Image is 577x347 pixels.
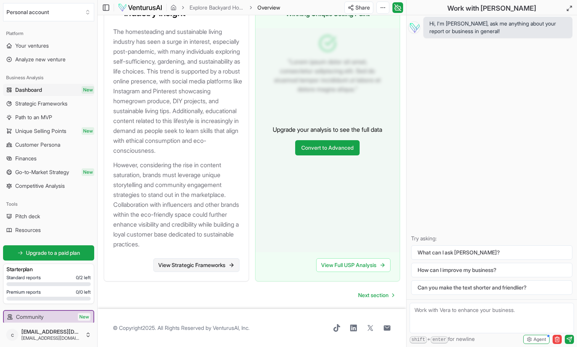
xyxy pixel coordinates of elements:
span: New [82,168,94,176]
span: Dashboard [15,86,42,94]
h2: Work with [PERSON_NAME] [447,3,536,14]
span: Analyze new venture [15,56,66,63]
p: Upgrade your analysis to see the full data [273,125,382,134]
span: Resources [15,226,41,234]
span: Next section [358,291,389,299]
a: Finances [3,152,94,165]
a: Customer Persona [3,139,94,151]
a: Competitive Analysis [3,180,94,192]
a: Analyze new venture [3,53,94,66]
kbd: enter [431,336,448,344]
nav: pagination [352,288,400,303]
a: View Full USP Analysis [316,258,391,272]
button: Select an organization [3,3,94,21]
a: Strategic Frameworks [3,98,94,110]
span: Hi, I'm [PERSON_NAME], ask me anything about your report or business in general! [429,20,566,35]
button: What can I ask [PERSON_NAME]? [411,245,572,260]
span: Strategic Frameworks [15,100,68,107]
a: Your ventures [3,40,94,52]
button: c[EMAIL_ADDRESS][DOMAIN_NAME][EMAIL_ADDRESS][DOMAIN_NAME] [3,326,94,344]
span: New [82,86,94,94]
a: Resources [3,224,94,236]
span: Your ventures [15,42,49,50]
span: Premium reports [6,289,41,295]
span: Competitive Analysis [15,182,65,190]
span: c [6,329,18,341]
p: Try asking: [411,235,572,242]
a: Go-to-Market StrategyNew [3,166,94,178]
p: However, considering the rise in content saturation, brands must leverage unique storytelling and... [113,160,243,249]
button: How can I improve my business? [411,263,572,277]
button: Share [344,2,373,14]
p: The homesteading and sustainable living industry has seen a surge in interest, especially post-pa... [113,27,243,155]
a: Go to next page [352,288,400,303]
img: Vera [408,21,420,34]
a: Upgrade to a paid plan [3,245,94,261]
span: 0 / 2 left [76,275,91,281]
a: Pitch deck [3,210,94,222]
a: Explore Backyard Homesteading [190,4,244,11]
a: View Strategic Frameworks [153,258,239,272]
span: Path to an MVP [15,114,52,121]
a: VenturusAI, Inc [213,325,248,331]
img: logo [118,3,162,12]
span: New [78,313,90,321]
div: Business Analysis [3,72,94,84]
span: New [82,127,94,135]
a: DashboardNew [3,84,94,96]
a: Path to an MVP [3,111,94,123]
span: Pitch deck [15,213,40,220]
div: Tools [3,198,94,210]
a: Unique Selling PointsNew [3,125,94,137]
span: Overview [257,4,280,11]
span: + for newline [410,335,475,344]
a: Convert to Advanced [295,140,360,155]
span: © Copyright 2025 . All Rights Reserved by . [113,324,249,332]
a: CommunityNew [4,311,93,323]
span: [EMAIL_ADDRESS][DOMAIN_NAME] [21,335,82,341]
span: Share [355,4,370,11]
span: Community [16,313,43,321]
span: Agent [534,336,546,342]
span: Finances [15,155,37,162]
span: [EMAIL_ADDRESS][DOMAIN_NAME] [21,328,82,335]
nav: breadcrumb [170,4,280,11]
h3: Starter plan [6,265,91,273]
kbd: shift [410,336,427,344]
button: Agent [523,335,550,344]
h3: Industry Insight [113,8,239,18]
div: Platform [3,27,94,40]
span: Go-to-Market Strategy [15,168,69,176]
span: Standard reports [6,275,41,281]
span: Unique Selling Points [15,127,66,135]
button: Can you make the text shorter and friendlier? [411,280,572,295]
span: Customer Persona [15,141,60,149]
span: 0 / 0 left [76,289,91,295]
span: Upgrade to a paid plan [26,249,80,257]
